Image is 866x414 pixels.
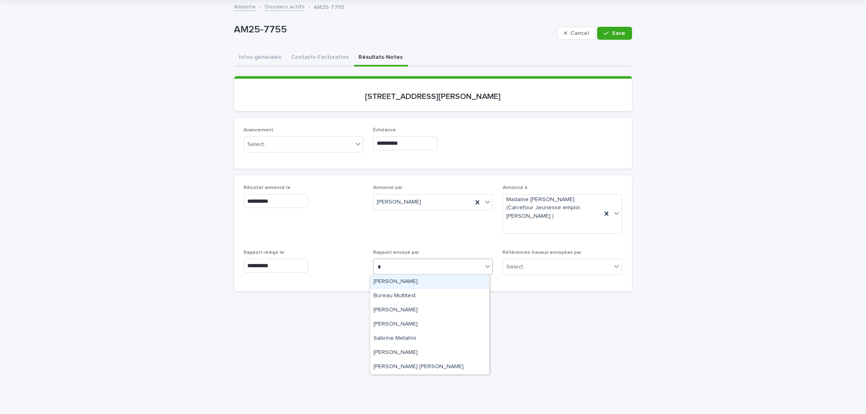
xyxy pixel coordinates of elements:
[597,27,632,40] button: Save
[612,30,626,36] span: Save
[370,346,489,360] div: Tommy Collin
[244,250,285,255] span: Rapport rédigé le
[503,250,581,255] span: Références travaux envoyées par
[354,49,408,66] button: Résultats-Notes
[503,185,527,190] span: Annoncé à
[370,289,489,303] div: Bureau Multitest
[506,195,599,221] span: Madame [PERSON_NAME] (Carrefour Jeunesse emploi [PERSON_NAME] )
[373,250,419,255] span: Rapport envoyé par
[373,128,396,133] span: Échéance
[244,128,274,133] span: Avancement
[287,49,354,66] button: Contacts-Facturation
[557,27,596,40] button: Cancel
[234,24,554,36] p: AM25-7755
[314,2,345,11] p: AM25-7755
[373,185,402,190] span: Annoncé par
[244,92,622,101] p: [STREET_ADDRESS][PERSON_NAME]
[244,185,291,190] span: Résultat annoncé le
[265,2,305,11] a: Dossiers actifs
[370,360,489,374] div: Youssef Aram Ben Abdallah
[370,303,489,317] div: Karolane Demers
[506,263,527,271] div: Select...
[234,49,287,66] button: Infos-générales
[370,332,489,346] div: Sabrine Metahni
[570,30,589,36] span: Cancel
[248,140,268,149] div: Select...
[234,2,256,11] a: Amiante
[370,275,489,289] div: Amilie Mainville
[370,317,489,332] div: Mélanie Mathieu
[377,198,421,206] span: [PERSON_NAME]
